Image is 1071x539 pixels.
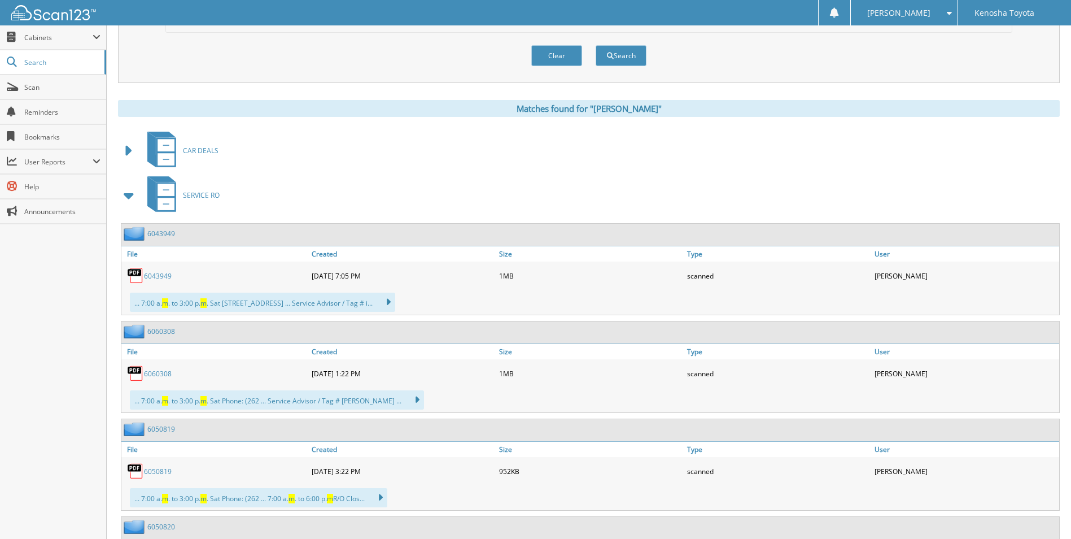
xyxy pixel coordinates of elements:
[867,10,930,16] span: [PERSON_NAME]
[872,442,1059,457] a: User
[141,128,218,173] a: CAR DEALS
[496,246,684,262] a: Size
[124,227,147,241] img: folder2.png
[24,207,100,216] span: Announcements
[872,460,1059,483] div: [PERSON_NAME]
[327,494,333,503] span: m
[24,33,93,42] span: Cabinets
[684,442,872,457] a: Type
[309,362,496,385] div: [DATE] 1:22 PM
[200,298,207,308] span: m
[496,442,684,457] a: Size
[130,390,424,410] div: ... 7:00 a. . to 3:00 p. . Sat Phone: (262 ... Service Advisor / Tag # [PERSON_NAME] ...
[124,324,147,338] img: folder2.png
[684,246,872,262] a: Type
[309,442,496,457] a: Created
[24,157,93,167] span: User Reports
[144,467,172,476] a: 6050819
[124,520,147,534] img: folder2.png
[496,460,684,483] div: 952KB
[144,271,172,281] a: 6043949
[124,422,147,436] img: folder2.png
[127,365,144,382] img: PDF.png
[309,246,496,262] a: Created
[24,132,100,142] span: Bookmarks
[200,494,207,503] span: m
[200,396,207,406] span: m
[147,327,175,336] a: 6060308
[141,173,220,218] a: SERVICE RO
[684,264,872,287] div: scanned
[309,460,496,483] div: [DATE] 3:22 PM
[872,246,1059,262] a: User
[24,182,100,192] span: Help
[684,460,872,483] div: scanned
[121,246,309,262] a: File
[531,45,582,66] button: Clear
[130,293,395,312] div: ... 7:00 a. . to 3:00 p. . Sat [STREET_ADDRESS] ... Service Advisor / Tag # i...
[183,146,218,155] span: CAR DEALS
[872,362,1059,385] div: [PERSON_NAME]
[130,488,387,507] div: ... 7:00 a. . to 3:00 p. . Sat Phone: (262 ... 7:00 a. . to 6:00 p. R/O Clos...
[147,424,175,434] a: 6050819
[872,264,1059,287] div: [PERSON_NAME]
[162,396,168,406] span: m
[684,344,872,359] a: Type
[118,100,1060,117] div: Matches found for "[PERSON_NAME]"
[147,229,175,238] a: 6043949
[872,344,1059,359] a: User
[496,264,684,287] div: 1MB
[183,190,220,200] span: SERVICE RO
[684,362,872,385] div: scanned
[24,58,99,67] span: Search
[144,369,172,379] a: 6060308
[127,267,144,284] img: PDF.png
[121,442,309,457] a: File
[496,344,684,359] a: Size
[309,264,496,287] div: [DATE] 7:05 PM
[596,45,646,66] button: Search
[162,494,168,503] span: m
[162,298,168,308] span: m
[121,344,309,359] a: File
[496,362,684,385] div: 1MB
[127,463,144,480] img: PDF.png
[24,82,100,92] span: Scan
[11,5,96,20] img: scan123-logo-white.svg
[974,10,1034,16] span: Kenosha Toyota
[288,494,295,503] span: m
[147,522,175,532] a: 6050820
[24,107,100,117] span: Reminders
[1015,485,1071,539] iframe: Chat Widget
[309,344,496,359] a: Created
